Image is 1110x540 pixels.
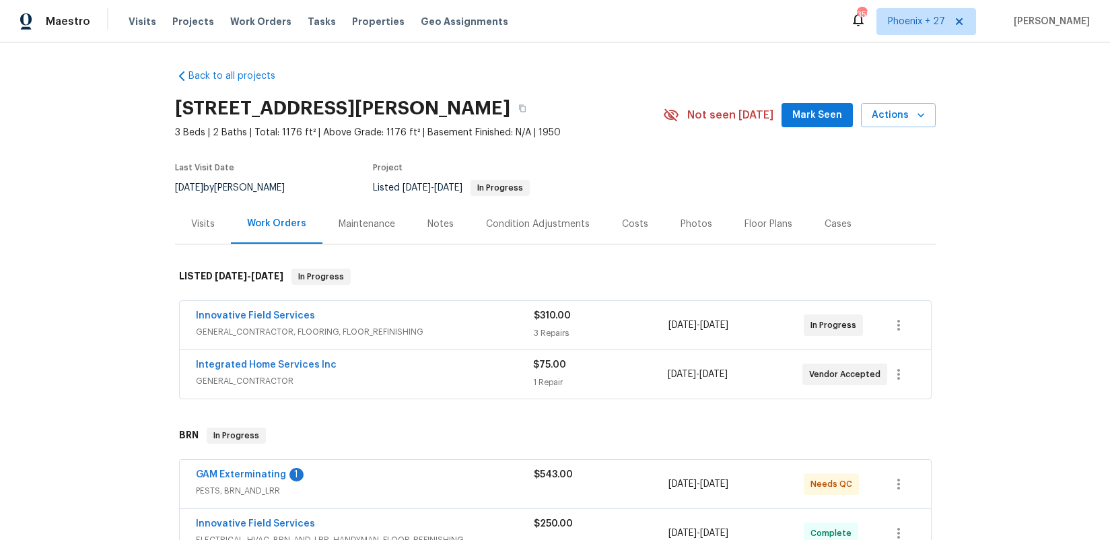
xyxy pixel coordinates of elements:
span: [DATE] [175,183,203,193]
span: Geo Assignments [421,15,508,28]
span: [DATE] [215,271,247,281]
div: Condition Adjustments [486,217,590,231]
span: PESTS, BRN_AND_LRR [196,484,534,498]
span: $250.00 [534,519,573,529]
span: Properties [352,15,405,28]
span: [DATE] [251,271,283,281]
div: Maintenance [339,217,395,231]
a: GAM Exterminating [196,470,286,479]
span: $543.00 [534,470,573,479]
span: [DATE] [700,479,728,489]
span: $75.00 [533,360,566,370]
span: [DATE] [699,370,728,379]
div: Notes [427,217,454,231]
span: [DATE] [668,320,697,330]
span: Work Orders [230,15,291,28]
span: Complete [810,527,857,540]
span: 3 Beds | 2 Baths | Total: 1176 ft² | Above Grade: 1176 ft² | Basement Finished: N/A | 1950 [175,126,663,139]
span: GENERAL_CONTRACTOR, FLOORING, FLOOR_REFINISHING [196,325,534,339]
span: [DATE] [668,479,697,489]
span: [DATE] [700,320,728,330]
div: Work Orders [247,217,306,230]
div: 1 [289,468,304,481]
a: Innovative Field Services [196,519,315,529]
span: - [668,368,728,381]
div: Cases [825,217,852,231]
span: Listed [373,183,530,193]
div: BRN In Progress [175,414,936,457]
span: - [668,527,728,540]
span: [DATE] [668,370,696,379]
span: Last Visit Date [175,164,234,172]
span: In Progress [293,270,349,283]
span: [DATE] [403,183,431,193]
a: Innovative Field Services [196,311,315,320]
div: by [PERSON_NAME] [175,180,301,196]
span: [DATE] [668,529,697,538]
span: In Progress [810,318,862,332]
div: Visits [191,217,215,231]
span: GENERAL_CONTRACTOR [196,374,533,388]
a: Back to all projects [175,69,304,83]
h2: [STREET_ADDRESS][PERSON_NAME] [175,102,510,115]
span: Phoenix + 27 [888,15,945,28]
span: - [668,477,728,491]
span: - [215,271,283,281]
span: Tasks [308,17,336,26]
div: Photos [681,217,712,231]
div: 3 Repairs [534,327,669,340]
span: Actions [872,107,925,124]
span: Projects [172,15,214,28]
span: Vendor Accepted [809,368,886,381]
div: 355 [857,8,866,22]
button: Copy Address [510,96,534,121]
div: LISTED [DATE]-[DATE]In Progress [175,255,936,298]
span: Project [373,164,403,172]
div: Floor Plans [744,217,792,231]
h6: LISTED [179,269,283,285]
button: Actions [861,103,936,128]
h6: BRN [179,428,199,444]
span: In Progress [472,184,528,192]
button: Mark Seen [782,103,853,128]
span: - [403,183,462,193]
div: Costs [622,217,648,231]
span: Maestro [46,15,90,28]
span: [PERSON_NAME] [1008,15,1090,28]
div: 1 Repair [533,376,668,389]
span: Needs QC [810,477,858,491]
span: [DATE] [434,183,462,193]
span: Not seen [DATE] [687,108,773,122]
a: Integrated Home Services Inc [196,360,337,370]
span: [DATE] [700,529,728,538]
span: - [668,318,728,332]
span: In Progress [208,429,265,442]
span: Visits [129,15,156,28]
span: $310.00 [534,311,571,320]
span: Mark Seen [792,107,842,124]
